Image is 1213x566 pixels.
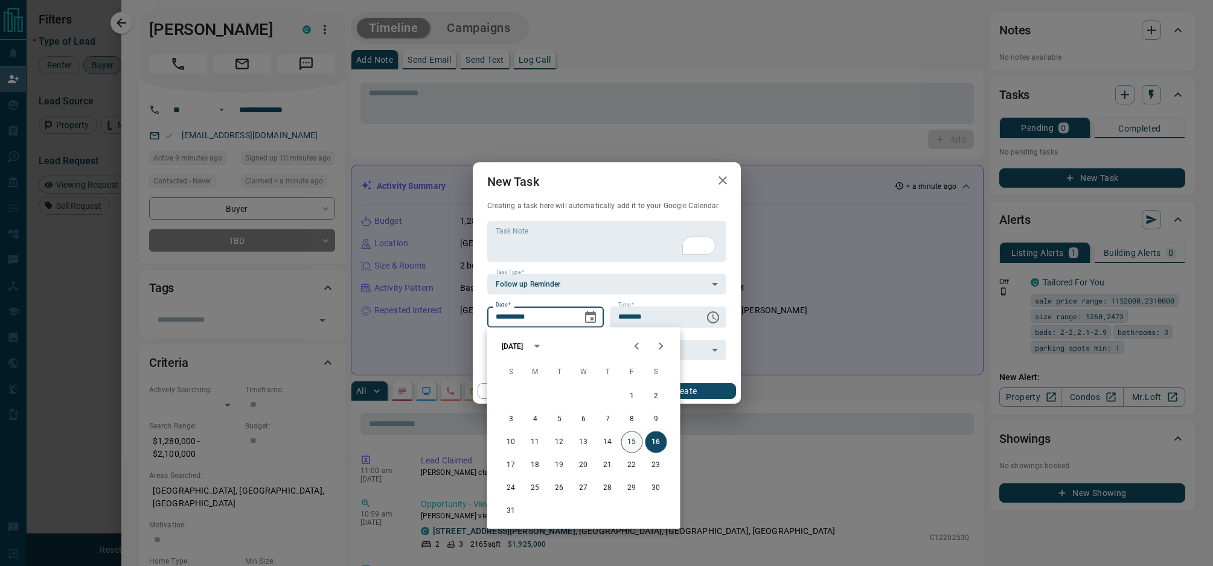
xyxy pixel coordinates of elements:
button: 17 [501,454,522,476]
span: Saturday [645,360,667,384]
button: 1 [621,386,643,407]
span: Wednesday [573,360,595,384]
button: Choose date, selected date is Aug 16, 2025 [578,305,603,329]
button: 21 [597,454,619,476]
div: [DATE] [502,341,523,352]
button: 8 [621,409,643,430]
div: Follow up Reminder [487,274,726,294]
button: 9 [645,409,667,430]
button: 16 [645,431,667,453]
button: Choose time, selected time is 6:00 AM [701,305,725,329]
button: 7 [597,409,619,430]
button: 18 [525,454,546,476]
button: 3 [501,409,522,430]
button: 11 [525,431,546,453]
span: Friday [621,360,643,384]
button: 27 [573,477,595,499]
button: calendar view is open, switch to year view [526,336,547,357]
button: 22 [621,454,643,476]
label: Date [496,301,511,309]
button: 20 [573,454,595,476]
button: 31 [501,500,522,522]
h2: New Task [473,162,554,201]
span: Monday [525,360,546,384]
button: 29 [621,477,643,499]
p: Creating a task here will automatically add it to your Google Calendar. [487,201,726,211]
button: 30 [645,477,667,499]
button: 6 [573,409,595,430]
button: 10 [501,431,522,453]
button: 25 [525,477,546,499]
span: Sunday [501,360,522,384]
button: 2 [645,386,667,407]
button: 24 [501,477,522,499]
span: Tuesday [549,360,571,384]
label: Time [618,301,634,309]
span: Thursday [597,360,619,384]
button: 15 [621,431,643,453]
button: Previous month [625,334,649,358]
button: Create [632,383,735,399]
button: 13 [573,431,595,453]
button: Cancel [478,383,581,399]
button: 19 [549,454,571,476]
button: 12 [549,431,571,453]
button: 5 [549,409,571,430]
button: 23 [645,454,667,476]
label: Task Type [496,269,524,276]
button: 4 [525,409,546,430]
textarea: To enrich screen reader interactions, please activate Accessibility in Grammarly extension settings [496,226,718,257]
button: 14 [597,431,619,453]
button: 26 [549,477,571,499]
button: Next month [649,334,673,358]
button: 28 [597,477,619,499]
